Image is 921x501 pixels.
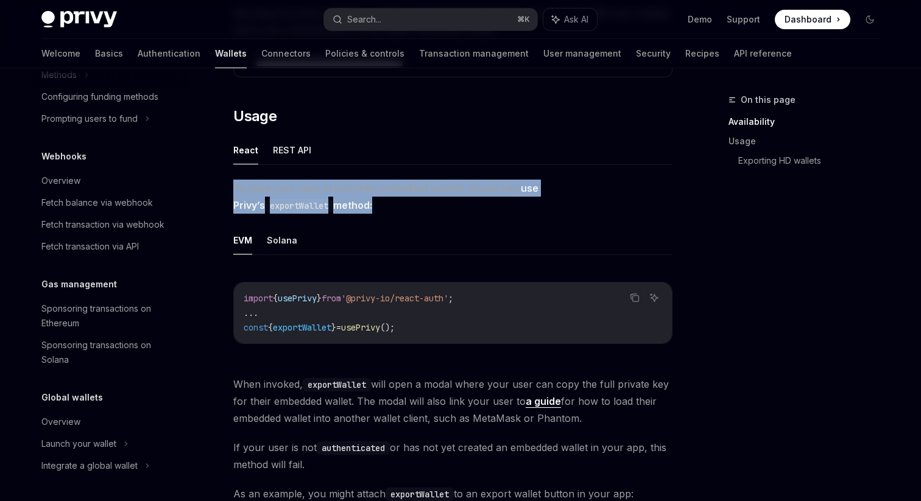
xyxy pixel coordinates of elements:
[32,214,188,236] a: Fetch transaction via webhook
[32,192,188,214] a: Fetch balance via webhook
[322,293,341,304] span: from
[32,236,188,258] a: Fetch transaction via API
[543,39,621,68] a: User management
[233,136,258,164] button: React
[347,12,381,27] div: Search...
[41,277,117,292] h5: Gas management
[273,322,331,333] span: exportWallet
[41,338,180,367] div: Sponsoring transactions on Solana
[303,378,371,391] code: exportWallet
[627,290,643,306] button: Copy the contents from the code block
[268,322,273,333] span: {
[738,151,889,170] a: Exporting HD wallets
[41,39,80,68] a: Welcome
[727,13,760,26] a: Support
[41,415,80,429] div: Overview
[233,226,252,254] button: EVM
[324,9,537,30] button: Search...⌘K
[273,293,278,304] span: {
[380,322,395,333] span: ();
[95,39,123,68] a: Basics
[32,170,188,192] a: Overview
[685,39,719,68] a: Recipes
[215,39,247,68] a: Wallets
[526,395,561,408] a: a guide
[233,107,277,126] span: Usage
[785,13,831,26] span: Dashboard
[233,182,538,211] strong: use Privy’s method:
[317,293,322,304] span: }
[331,322,336,333] span: }
[32,334,188,371] a: Sponsoring transactions on Solana
[41,173,80,188] div: Overview
[244,307,258,318] span: ...
[636,39,671,68] a: Security
[138,39,200,68] a: Authentication
[741,93,796,107] span: On this page
[41,89,158,104] div: Configuring funding methods
[41,195,153,210] div: Fetch balance via webhook
[278,293,317,304] span: usePrivy
[41,217,164,232] div: Fetch transaction via webhook
[325,39,404,68] a: Policies & controls
[32,411,188,433] a: Overview
[244,322,268,333] span: const
[265,199,333,212] code: exportWallet
[543,9,597,30] button: Ask AI
[646,290,662,306] button: Ask AI
[419,39,529,68] a: Transaction management
[386,488,454,501] code: exportWallet
[734,39,792,68] a: API reference
[517,15,530,24] span: ⌘ K
[41,436,116,451] div: Launch your wallet
[729,112,889,131] a: Availability
[41,390,103,405] h5: Global wallets
[233,376,672,427] span: When invoked, will open a modal where your user can copy the full private key for their embedded ...
[233,180,672,214] span: To have your user export their embedded wallet’s private key,
[336,322,341,333] span: =
[41,149,86,164] h5: Webhooks
[267,226,297,254] button: Solana
[341,293,448,304] span: '@privy-io/react-auth'
[341,322,380,333] span: usePrivy
[448,293,453,304] span: ;
[41,301,180,331] div: Sponsoring transactions on Ethereum
[41,239,139,254] div: Fetch transaction via API
[244,293,273,304] span: import
[41,458,138,473] div: Integrate a global wallet
[32,86,188,108] a: Configuring funding methods
[41,111,138,126] div: Prompting users to fund
[775,10,850,29] a: Dashboard
[860,10,880,29] button: Toggle dark mode
[233,439,672,473] span: If your user is not or has not yet created an embedded wallet in your app, this method will fail.
[564,13,588,26] span: Ask AI
[729,131,889,151] a: Usage
[41,11,117,28] img: dark logo
[261,39,311,68] a: Connectors
[273,136,311,164] button: REST API
[32,298,188,334] a: Sponsoring transactions on Ethereum
[317,441,390,455] code: authenticated
[688,13,712,26] a: Demo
